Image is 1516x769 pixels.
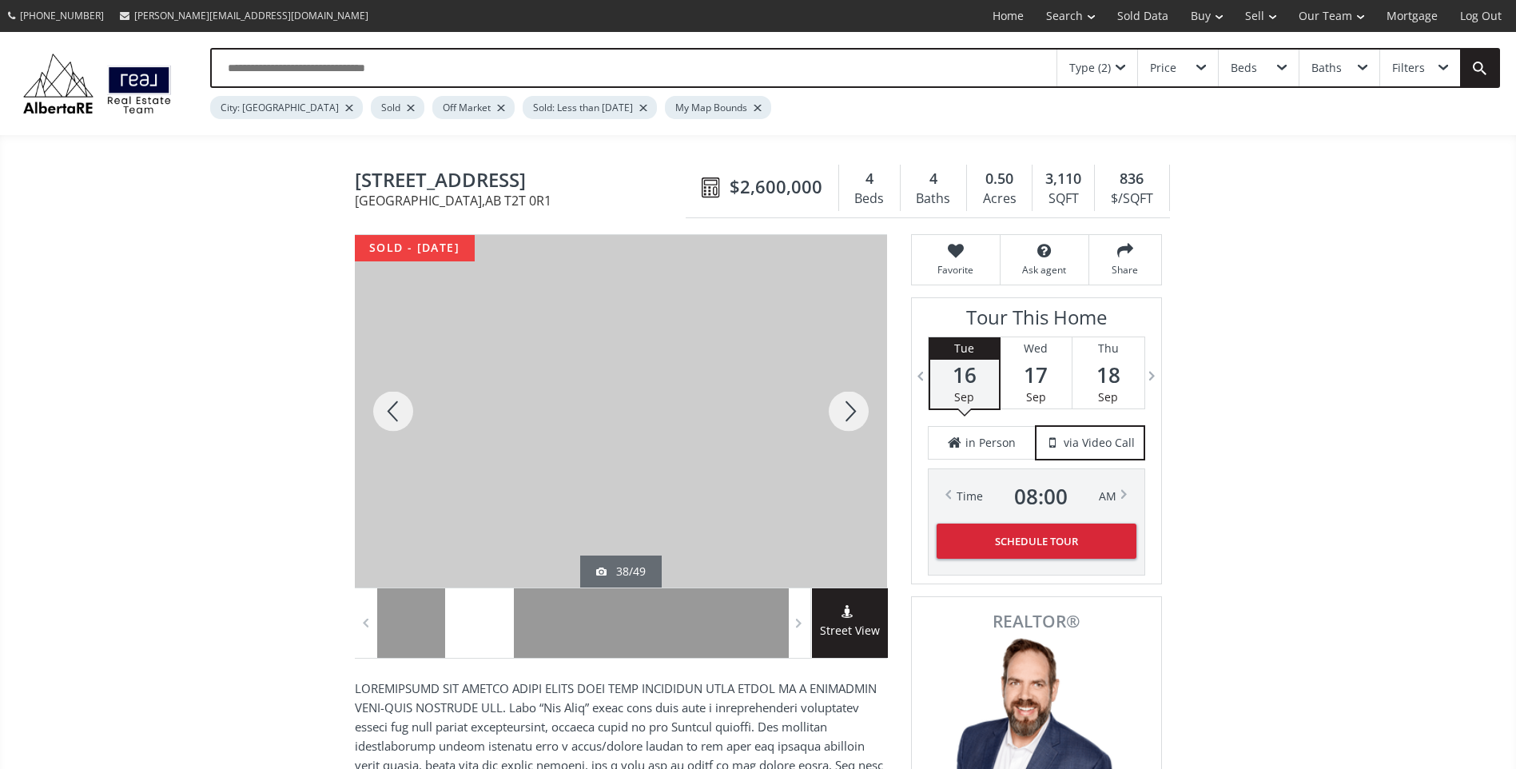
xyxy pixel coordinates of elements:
div: Filters [1392,62,1425,74]
img: Logo [16,50,178,118]
span: [PERSON_NAME][EMAIL_ADDRESS][DOMAIN_NAME] [134,9,368,22]
span: $2,600,000 [730,174,822,199]
button: Schedule Tour [937,524,1136,559]
h3: Tour This Home [928,306,1145,337]
div: Baths [909,187,958,211]
div: Beds [1231,62,1257,74]
span: Sep [1098,389,1118,404]
div: My Map Bounds [665,96,771,119]
div: Sold: Less than [DATE] [523,96,657,119]
span: via Video Call [1064,435,1135,451]
div: $/SQFT [1103,187,1160,211]
a: [PERSON_NAME][EMAIL_ADDRESS][DOMAIN_NAME] [112,1,376,30]
span: Favorite [920,263,992,277]
span: 08 : 00 [1014,485,1068,508]
span: in Person [965,435,1016,451]
span: 17 [1001,364,1072,386]
div: Tue [930,337,999,360]
div: 0.50 [975,169,1024,189]
div: Acres [975,187,1024,211]
div: Baths [1311,62,1342,74]
div: 836 [1103,169,1160,189]
span: Street View [812,622,888,640]
span: 18 [1072,364,1144,386]
div: 4 [909,169,958,189]
div: Wed [1001,337,1072,360]
span: 3,110 [1045,169,1081,189]
div: City: [GEOGRAPHIC_DATA] [210,96,363,119]
div: Time AM [957,485,1116,508]
span: Sep [954,389,974,404]
span: [PHONE_NUMBER] [20,9,104,22]
div: 1131 Colborne Crescent SW Calgary, AB T2T 0R1 - Photo 38 of 49 [355,235,887,588]
span: [GEOGRAPHIC_DATA] , AB T2T 0R1 [355,194,694,207]
span: REALTOR® [929,613,1144,630]
div: 38/49 [596,564,646,580]
span: Sep [1026,389,1046,404]
div: 4 [847,169,892,189]
div: Price [1150,62,1176,74]
div: SQFT [1041,187,1086,211]
div: Thu [1072,337,1144,360]
div: sold - [DATE] [355,235,475,261]
span: Share [1097,263,1153,277]
span: 1131 Colborne Crescent SW [355,169,694,194]
span: 16 [930,364,999,386]
div: Sold [371,96,424,119]
span: Ask agent [1009,263,1080,277]
div: Type (2) [1069,62,1111,74]
div: Off Market [432,96,515,119]
div: Beds [847,187,892,211]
